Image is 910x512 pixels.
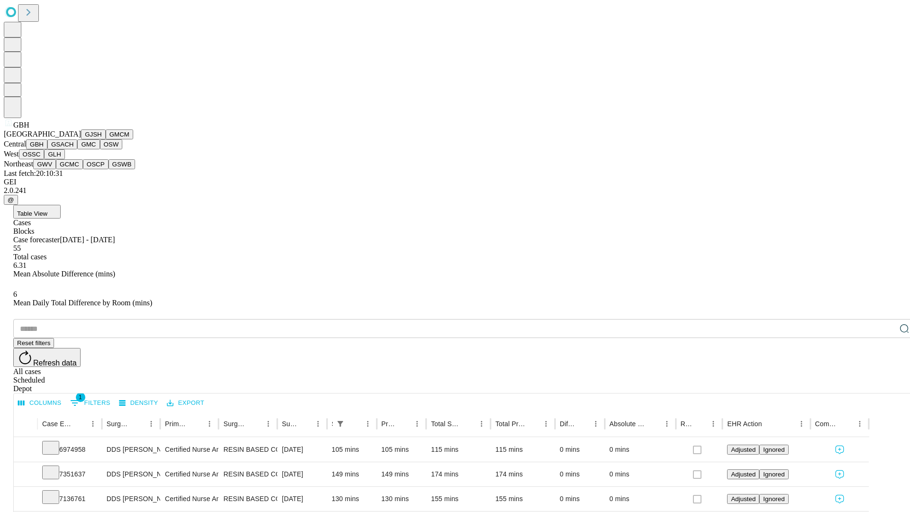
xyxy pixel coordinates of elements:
div: Predicted In Room Duration [382,420,397,428]
button: Sort [462,417,475,430]
button: Show filters [68,395,113,411]
button: Menu [311,417,325,430]
span: Adjusted [731,495,755,503]
button: Reset filters [13,338,54,348]
button: Ignored [759,445,788,455]
span: 1 [76,393,85,402]
span: 55 [13,244,21,252]
button: Menu [361,417,374,430]
div: 174 mins [431,462,486,486]
button: Adjusted [727,494,759,504]
div: EHR Action [727,420,762,428]
button: @ [4,195,18,205]
button: Menu [795,417,808,430]
span: Ignored [763,446,784,453]
div: 0 mins [610,438,671,462]
button: GLH [44,149,64,159]
span: Ignored [763,495,784,503]
button: Menu [410,417,424,430]
button: Sort [763,417,776,430]
div: DDS [PERSON_NAME] K Dds [107,438,155,462]
span: 6.31 [13,261,27,269]
button: Expand [18,466,33,483]
div: Difference [560,420,575,428]
span: Adjusted [731,446,755,453]
div: Case Epic Id [42,420,72,428]
span: Refresh data [33,359,77,367]
div: 130 mins [332,487,372,511]
div: 155 mins [495,487,550,511]
button: GBH [26,139,47,149]
div: 7351637 [42,462,97,486]
button: Sort [248,417,262,430]
span: Adjusted [731,471,755,478]
button: GJSH [81,129,106,139]
button: Ignored [759,494,788,504]
button: Sort [526,417,539,430]
button: Sort [397,417,410,430]
div: 0 mins [560,487,600,511]
span: Mean Daily Total Difference by Room (mins) [13,299,152,307]
button: Adjusted [727,469,759,479]
button: Select columns [16,396,64,411]
button: Adjusted [727,445,759,455]
button: Sort [647,417,660,430]
div: Total Scheduled Duration [431,420,461,428]
button: Menu [539,417,553,430]
div: 0 mins [610,462,671,486]
span: GBH [13,121,29,129]
span: Total cases [13,253,46,261]
div: 149 mins [382,462,422,486]
div: 174 mins [495,462,550,486]
button: Expand [18,442,33,458]
button: Sort [693,417,707,430]
span: Case forecaster [13,236,60,244]
div: RESIN BASED COMPOSITE 3 SURFACES, POSTERIOR [223,462,272,486]
div: Certified Nurse Anesthetist [165,462,214,486]
button: Menu [262,417,275,430]
button: Sort [73,417,86,430]
div: Certified Nurse Anesthetist [165,487,214,511]
button: Sort [576,417,589,430]
div: 155 mins [431,487,486,511]
div: Primary Service [165,420,189,428]
div: GEI [4,178,906,186]
span: Mean Absolute Difference (mins) [13,270,115,278]
div: Surgery Name [223,420,247,428]
div: RESIN BASED COMPOSITE 1 SURFACE, POSTERIOR [223,438,272,462]
div: [DATE] [282,438,322,462]
button: Sort [348,417,361,430]
button: Menu [475,417,488,430]
button: Menu [145,417,158,430]
div: 149 mins [332,462,372,486]
button: GSACH [47,139,77,149]
button: Sort [131,417,145,430]
div: Comments [815,420,839,428]
span: Ignored [763,471,784,478]
span: Central [4,140,26,148]
button: OSW [100,139,123,149]
span: @ [8,196,14,203]
span: West [4,150,19,158]
span: Last fetch: 20:10:31 [4,169,63,177]
div: RESIN BASED COMPOSITE 2 SURFACES, POSTERIOR [223,487,272,511]
button: Refresh data [13,348,81,367]
div: 0 mins [560,462,600,486]
div: 115 mins [431,438,486,462]
div: Surgeon Name [107,420,130,428]
button: Menu [589,417,602,430]
div: Total Predicted Duration [495,420,525,428]
div: Absolute Difference [610,420,646,428]
button: Sort [840,417,853,430]
button: OSSC [19,149,45,159]
div: [DATE] [282,462,322,486]
span: [GEOGRAPHIC_DATA] [4,130,81,138]
div: Resolved in EHR [681,420,693,428]
button: GSWB [109,159,136,169]
div: DDS [PERSON_NAME] K Dds [107,462,155,486]
div: 0 mins [560,438,600,462]
button: GMCM [106,129,133,139]
span: Table View [17,210,47,217]
button: Sort [190,417,203,430]
span: Reset filters [17,339,50,347]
